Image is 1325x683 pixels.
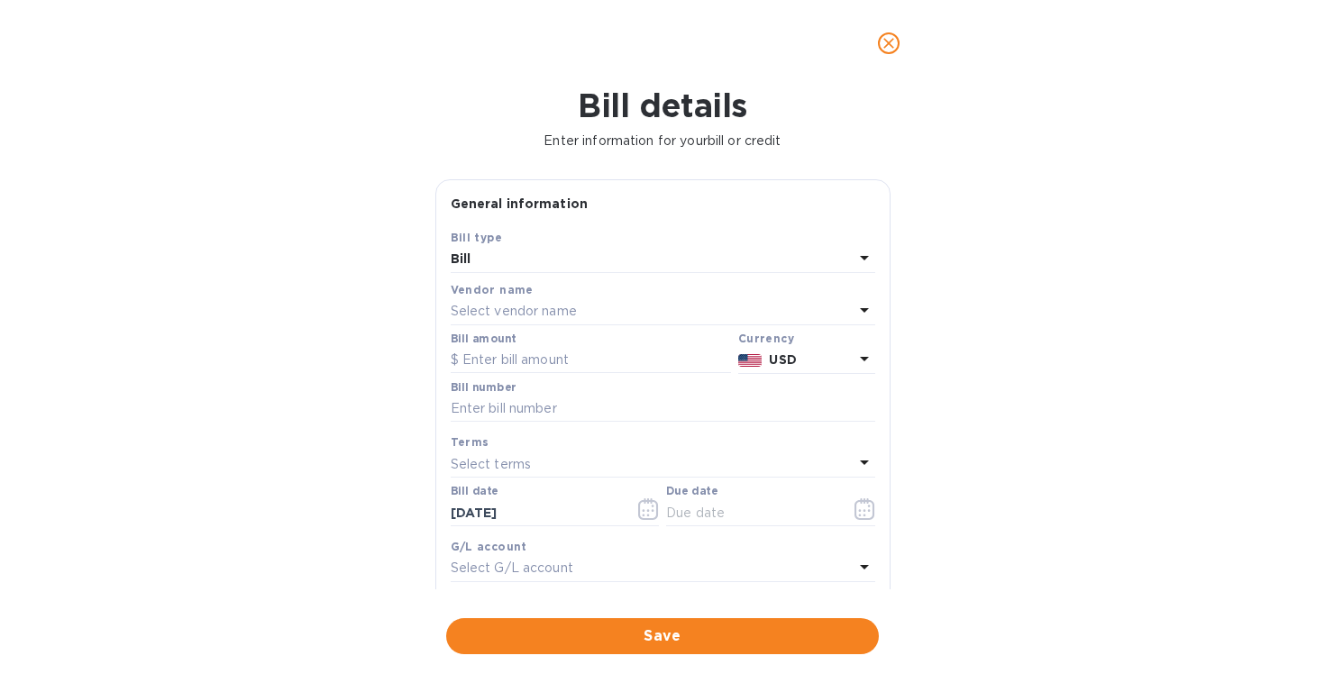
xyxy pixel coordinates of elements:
label: Bill amount [451,333,516,344]
h1: Bill details [14,87,1311,124]
label: Bill date [451,487,498,497]
input: Due date [666,499,836,526]
p: Select vendor name [451,302,577,321]
b: Terms [451,435,489,449]
button: close [867,22,910,65]
p: Select G/L account [451,559,573,578]
input: Enter bill number [451,396,875,423]
input: $ Enter bill amount [451,347,731,374]
span: Save [461,625,864,647]
b: Vendor name [451,283,534,296]
img: USD [738,354,763,367]
b: Bill [451,251,471,266]
label: Due date [666,487,717,497]
p: Select terms [451,455,532,474]
button: Save [446,618,879,654]
b: USD [769,352,796,367]
p: Enter information for your bill or credit [14,132,1311,150]
b: Bill type [451,231,503,244]
b: G/L account [451,540,527,553]
input: Select date [451,499,621,526]
b: General information [451,196,589,211]
label: Bill number [451,382,516,393]
b: Currency [738,332,794,345]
